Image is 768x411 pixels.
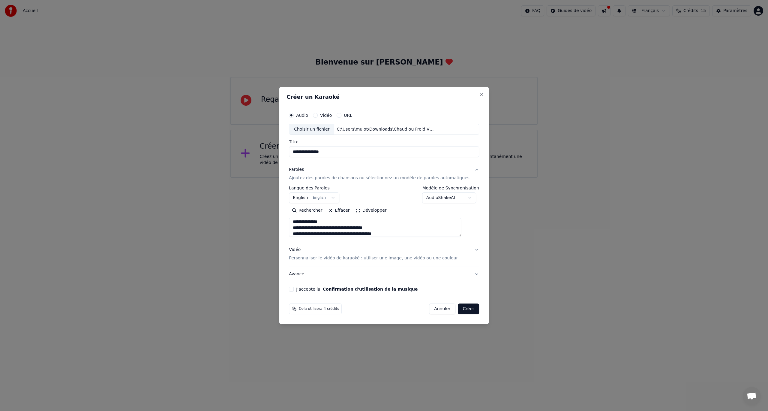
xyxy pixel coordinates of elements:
[344,113,352,117] label: URL
[289,186,479,242] div: ParolesAjoutez des paroles de chansons ou sélectionnez un modèle de paroles automatiques
[320,113,332,117] label: Vidéo
[289,140,479,144] label: Titre
[299,307,339,311] span: Cela utilisera 4 crédits
[353,206,390,216] button: Développer
[334,126,436,132] div: C:\Users\mulot\Downloads\Chaud ou Froid V4.wav
[296,287,418,291] label: J'accepte la
[289,186,339,190] label: Langue des Paroles
[429,304,455,314] button: Annuler
[289,266,479,282] button: Avancé
[289,247,458,261] div: Vidéo
[289,175,469,181] p: Ajoutez des paroles de chansons ou sélectionnez un modèle de paroles automatiques
[289,167,304,173] div: Paroles
[289,242,479,266] button: VidéoPersonnaliser le vidéo de karaoké : utiliser une image, une vidéo ou une couleur
[323,287,418,291] button: J'accepte la
[289,162,479,186] button: ParolesAjoutez des paroles de chansons ou sélectionnez un modèle de paroles automatiques
[289,124,334,135] div: Choisir un fichier
[289,255,458,261] p: Personnaliser le vidéo de karaoké : utiliser une image, une vidéo ou une couleur
[422,186,479,190] label: Modèle de Synchronisation
[289,206,325,216] button: Rechercher
[296,113,308,117] label: Audio
[325,206,352,216] button: Effacer
[458,304,479,314] button: Créer
[286,94,481,100] h2: Créer un Karaoké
